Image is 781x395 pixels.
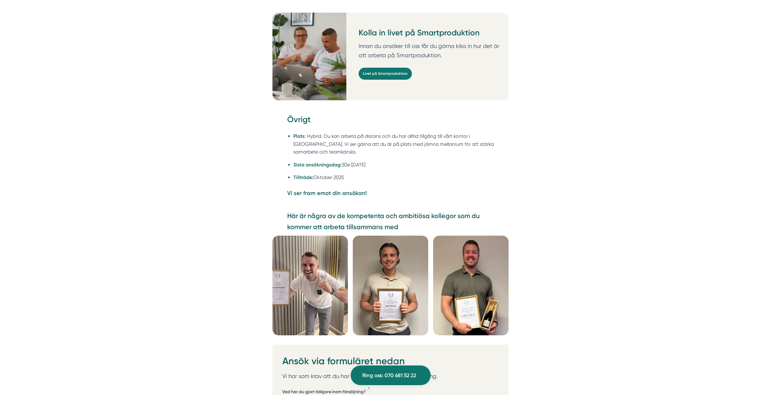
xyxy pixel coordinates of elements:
h2: Ansök via formuläret nedan [282,354,499,372]
strong: Här är några av de kompetenta och ambitiösa kollegor som du kommer att arbeta tillsammans med [287,212,480,231]
img: Niklas G [433,236,509,335]
strong: Sista ansökningsdag: [293,162,342,168]
li: : Hybrid. Du kan arbeta på distans och du har alltid tillgång till vårt kontor i [GEOGRAPHIC_DATA... [293,132,494,156]
a: Ring oss: 070 681 52 22 [351,365,431,385]
li: Oktober 2025 [293,174,494,181]
img: Niclas H [272,236,348,335]
div: Obligatoriskt [368,387,370,389]
p: Innan du ansöker till oss får du gärna kika in hur det är att arbeta på Smartproduktion. [359,42,504,60]
h3: Övrigt [287,114,494,128]
strong: Vi ser fram emot din ansökan! [287,190,367,197]
a: Livet på Smartproduktion [359,68,412,80]
span: Ring oss: 070 681 52 22 [362,371,416,380]
p: Vi har som krav att du har tidigare erfarenhet av försäljning. [282,372,499,381]
li: 30e [DATE] [293,161,494,169]
h3: Kolla in livet på Smartproduktion [359,27,504,42]
strong: Tillträde: [293,174,313,180]
img: Noah B [353,236,428,335]
strong: Plats [293,133,304,139]
img: Personal på Smartproduktion [272,13,346,100]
